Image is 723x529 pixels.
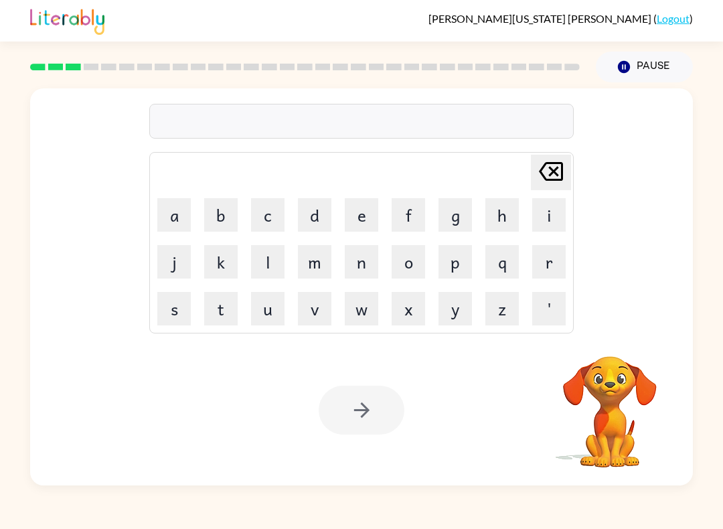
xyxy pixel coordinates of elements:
button: r [532,245,566,279]
button: s [157,292,191,325]
button: v [298,292,331,325]
button: n [345,245,378,279]
button: u [251,292,285,325]
span: [PERSON_NAME][US_STATE] [PERSON_NAME] [428,12,653,25]
a: Logout [657,12,690,25]
button: q [485,245,519,279]
button: a [157,198,191,232]
button: o [392,245,425,279]
button: Pause [596,52,693,82]
button: ' [532,292,566,325]
div: ( ) [428,12,693,25]
button: p [438,245,472,279]
button: c [251,198,285,232]
button: l [251,245,285,279]
button: x [392,292,425,325]
button: y [438,292,472,325]
button: w [345,292,378,325]
button: e [345,198,378,232]
button: f [392,198,425,232]
button: m [298,245,331,279]
video: Your browser must support playing .mp4 files to use Literably. Please try using another browser. [543,335,677,469]
button: z [485,292,519,325]
img: Literably [30,5,104,35]
button: t [204,292,238,325]
button: d [298,198,331,232]
button: h [485,198,519,232]
button: i [532,198,566,232]
button: j [157,245,191,279]
button: k [204,245,238,279]
button: b [204,198,238,232]
button: g [438,198,472,232]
